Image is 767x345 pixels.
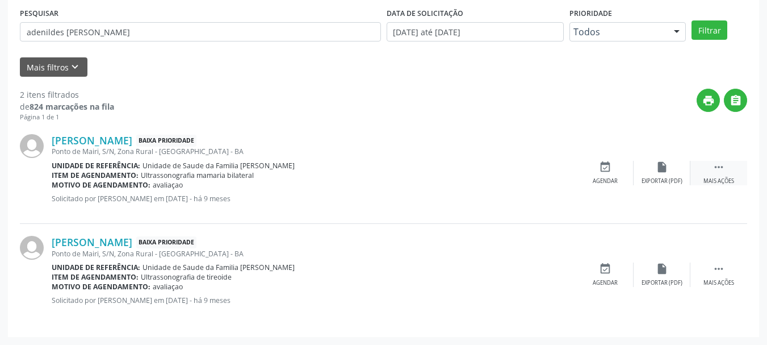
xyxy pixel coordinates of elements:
button: print [697,89,720,112]
span: avaliaçao [153,282,183,292]
input: Nome, CNS [20,22,381,41]
i:  [730,94,742,107]
b: Motivo de agendamento: [52,282,150,292]
i: print [702,94,715,107]
label: PESQUISAR [20,5,58,22]
i: insert_drive_file [656,263,668,275]
button: Mais filtroskeyboard_arrow_down [20,57,87,77]
button:  [724,89,747,112]
b: Unidade de referência: [52,161,140,171]
div: Ponto de Mairi, S/N, Zona Rural - [GEOGRAPHIC_DATA] - BA [52,249,577,259]
div: Ponto de Mairi, S/N, Zona Rural - [GEOGRAPHIC_DATA] - BA [52,147,577,156]
i: insert_drive_file [656,161,668,173]
div: Agendar [593,177,618,185]
span: Unidade de Saude da Familia [PERSON_NAME] [142,161,295,171]
p: Solicitado por [PERSON_NAME] em [DATE] - há 9 meses [52,194,577,203]
span: Todos [573,26,663,38]
div: Exportar (PDF) [642,279,682,287]
b: Unidade de referência: [52,263,140,272]
input: Selecione um intervalo [387,22,564,41]
label: Prioridade [569,5,612,22]
div: Mais ações [703,279,734,287]
b: Item de agendamento: [52,272,139,282]
span: Ultrassonografia mamaria bilateral [141,171,254,180]
b: Item de agendamento: [52,171,139,180]
span: Unidade de Saude da Familia [PERSON_NAME] [142,263,295,272]
div: Página 1 de 1 [20,113,114,122]
i:  [712,161,725,173]
a: [PERSON_NAME] [52,236,132,248]
img: img [20,236,44,260]
button: Filtrar [691,20,727,40]
div: Agendar [593,279,618,287]
div: de [20,101,114,113]
b: Motivo de agendamento: [52,180,150,190]
i: event_available [599,161,611,173]
span: Ultrassonografia de tireoide [141,272,232,282]
i: keyboard_arrow_down [69,61,81,73]
strong: 824 marcações na fila [30,101,114,112]
span: avaliaçao [153,180,183,190]
i:  [712,263,725,275]
p: Solicitado por [PERSON_NAME] em [DATE] - há 9 meses [52,296,577,305]
a: [PERSON_NAME] [52,134,132,147]
span: Baixa Prioridade [136,135,196,147]
div: Exportar (PDF) [642,177,682,185]
span: Baixa Prioridade [136,236,196,248]
div: 2 itens filtrados [20,89,114,101]
label: DATA DE SOLICITAÇÃO [387,5,463,22]
i: event_available [599,263,611,275]
img: img [20,134,44,158]
div: Mais ações [703,177,734,185]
